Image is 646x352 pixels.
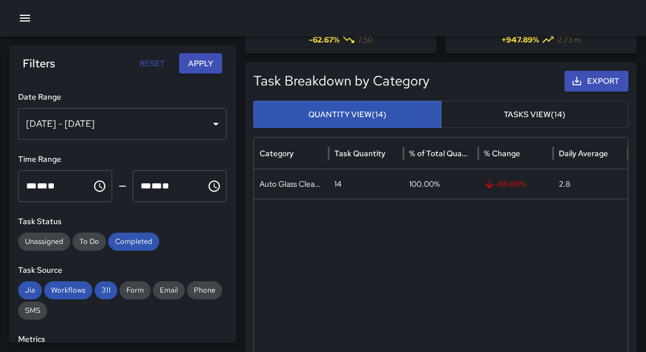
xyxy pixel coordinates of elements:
[253,101,441,128] button: Quantity View(14)
[203,175,226,198] button: Choose time, selected time is 11:59 PM
[484,148,520,158] div: % Change
[37,182,48,190] span: Minutes
[309,34,339,45] span: -62.67 %
[23,54,55,72] h6: Filters
[18,91,227,104] h6: Date Range
[108,236,159,247] span: Completed
[564,71,628,92] button: Export
[409,148,471,158] div: % of Total Quantity
[153,281,185,299] div: Email
[484,170,547,199] span: -68.89 %
[187,281,222,299] div: Phone
[334,148,385,158] div: Task Quantity
[18,108,227,140] div: [DATE] - [DATE]
[18,264,227,277] h6: Task Source
[18,302,47,320] div: SMS
[26,182,37,190] span: Hours
[18,285,42,296] span: Jia
[260,148,294,158] div: Category
[44,281,92,299] div: Workflows
[358,34,373,45] span: 7.50
[18,233,70,251] div: Unassigned
[329,169,403,199] div: 14
[108,233,159,251] div: Completed
[18,281,42,299] div: Jia
[403,169,478,199] div: 100.00%
[501,34,539,45] span: + 947.89 %
[44,285,92,296] span: Workflows
[254,169,329,199] div: Auto Glass Cleaned Up
[18,305,47,316] span: SMS
[559,148,608,158] div: Daily Average
[48,182,55,190] span: Meridiem
[179,53,222,74] button: Apply
[151,182,162,190] span: Minutes
[95,281,117,299] div: 311
[162,182,169,190] span: Meridiem
[120,281,151,299] div: Form
[141,182,151,190] span: Hours
[557,34,581,45] span: 2.73 m
[18,236,70,247] span: Unassigned
[553,169,628,199] div: 2.8
[153,285,185,296] span: Email
[88,175,111,198] button: Choose time, selected time is 12:00 AM
[120,285,151,296] span: Form
[187,285,222,296] span: Phone
[95,285,117,296] span: 311
[73,233,106,251] div: To Do
[73,236,106,247] span: To Do
[441,101,629,128] button: Tasks View(14)
[18,333,227,346] h6: Metrics
[18,153,227,166] h6: Time Range
[253,72,534,90] h5: Task Breakdown by Category
[18,216,227,228] h6: Task Status
[134,53,170,74] button: Reset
